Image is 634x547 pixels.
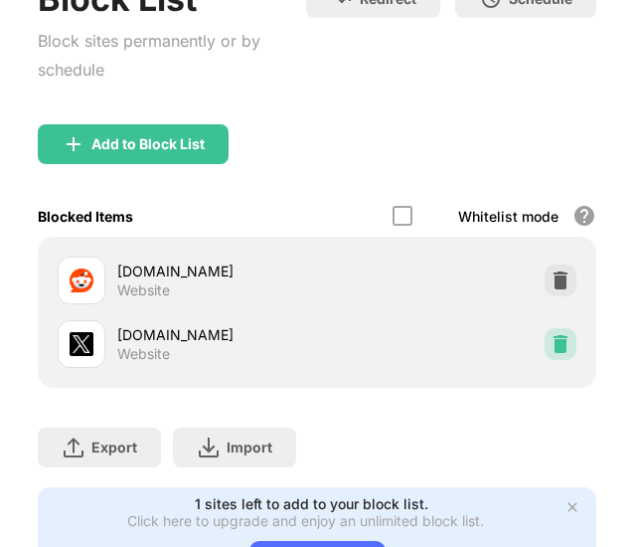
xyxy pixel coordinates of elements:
div: Website [117,345,170,363]
div: Website [117,281,170,299]
img: x-button.svg [564,499,580,515]
img: favicons [70,269,93,292]
div: Click here to upgrade and enjoy an unlimited block list. [127,512,484,529]
div: Import [227,439,272,456]
div: Whitelist mode [458,208,558,225]
div: Add to Block List [91,136,205,152]
img: favicons [70,332,93,356]
div: 1 sites left to add to your block list. [195,495,428,512]
div: Export [91,439,137,456]
div: Block sites permanently or by schedule [38,27,305,85]
div: [DOMAIN_NAME] [117,324,317,345]
div: [DOMAIN_NAME] [117,261,317,281]
div: Blocked Items [38,208,133,225]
